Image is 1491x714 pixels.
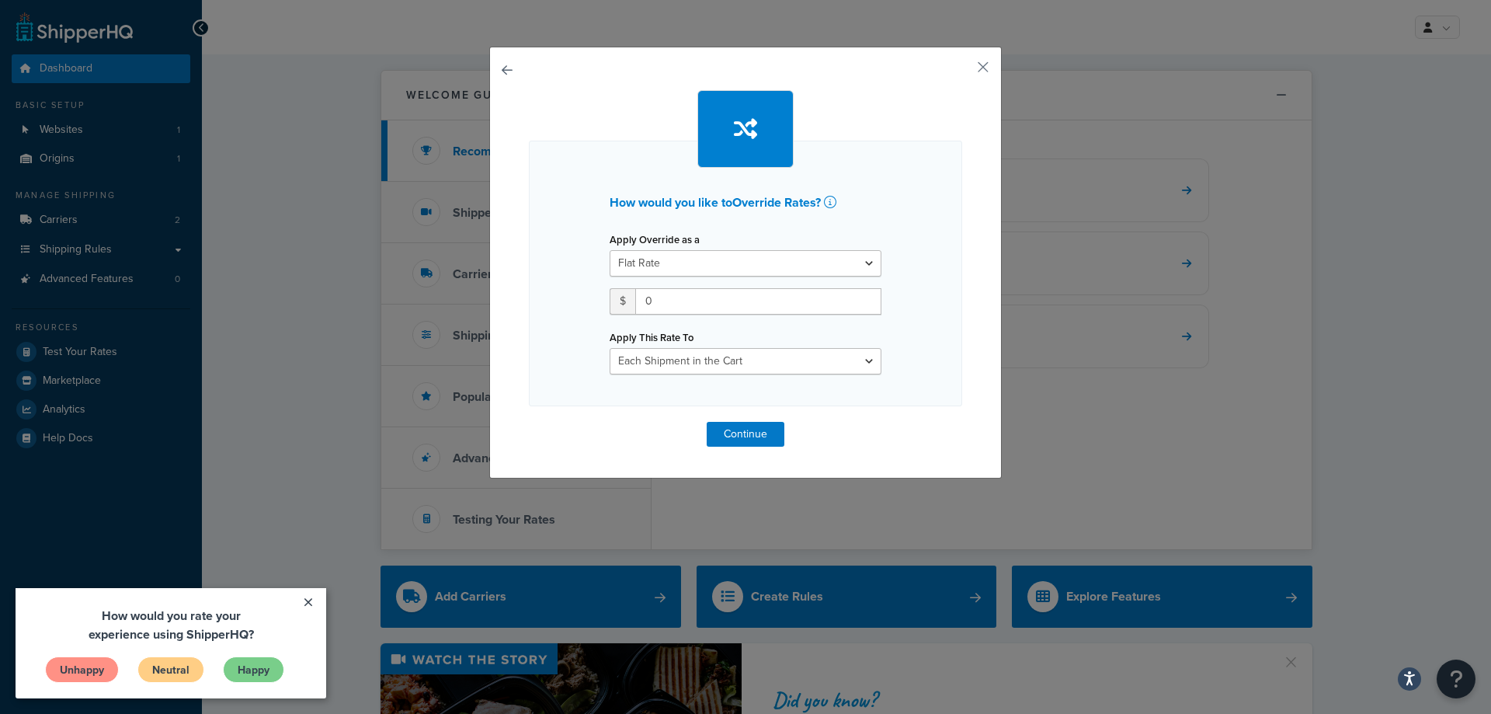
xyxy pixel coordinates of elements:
a: Happy [207,68,269,95]
span: $ [610,288,635,315]
label: Apply This Rate To [610,332,693,343]
label: Apply Override as a [610,234,700,246]
button: Continue [707,422,784,447]
a: Unhappy [30,68,103,95]
span: How would you rate your experience using ShipperHQ? [73,19,238,55]
h2: How would you like to Override Rates ? [610,196,881,210]
a: Neutral [122,68,189,95]
a: Learn more about setting up shipping rules [824,196,840,210]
